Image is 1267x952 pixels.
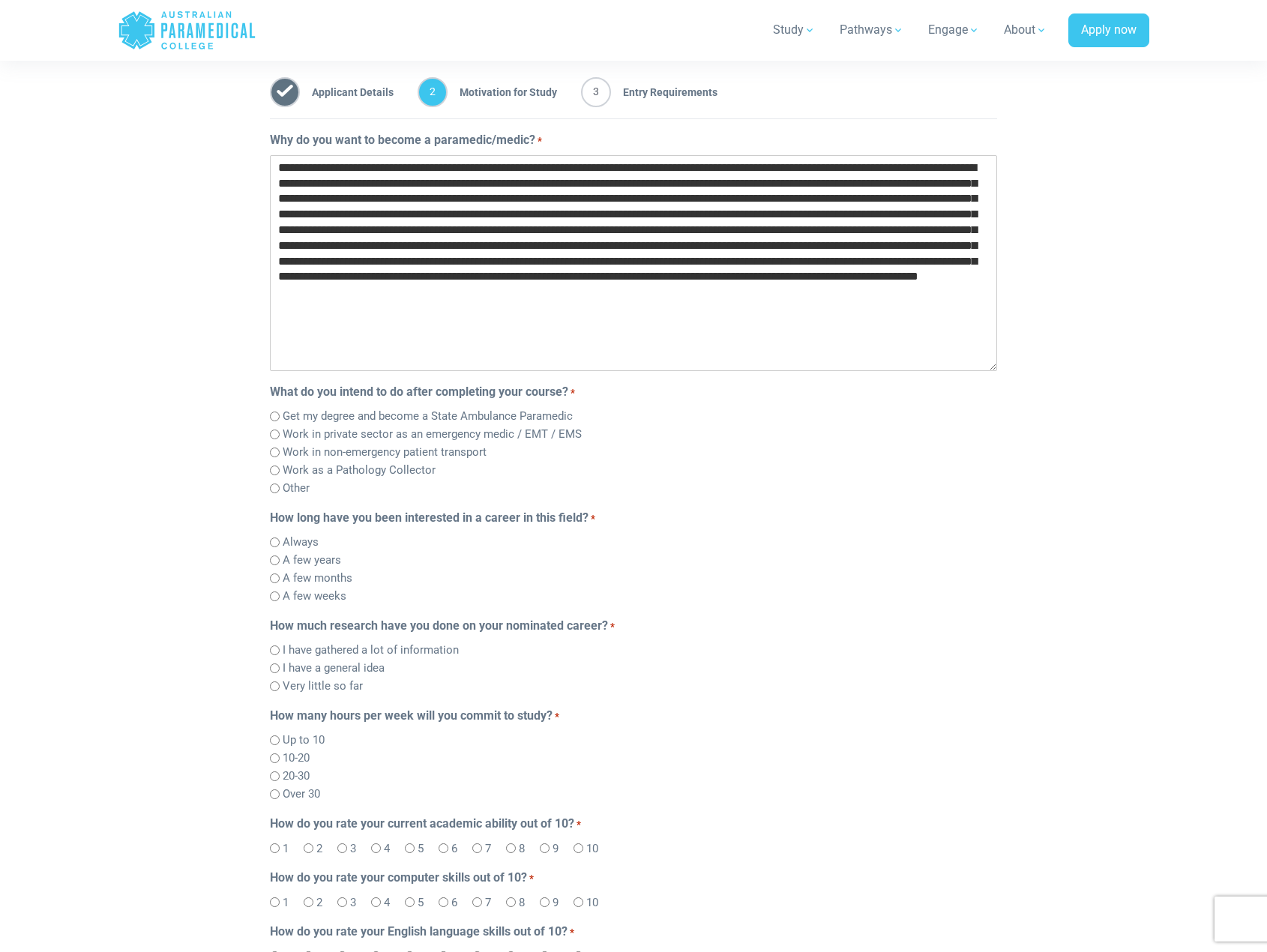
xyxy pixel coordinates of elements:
label: 6 [451,840,457,858]
label: 4 [384,894,390,912]
label: Up to 10 [283,732,325,749]
a: Pathways [831,9,913,51]
a: Study [764,9,825,51]
label: Why do you want to become a paramedic/medic? [270,131,542,149]
span: Motivation for Study [448,77,557,107]
legend: What do you intend to do after completing your course? [270,383,997,401]
label: Work in private sector as an emergency medic / EMT / EMS [283,426,582,443]
label: 9 [553,840,559,858]
label: 3 [350,840,356,858]
span: 2 [418,77,448,107]
legend: How do you rate your computer skills out of 10? [270,869,997,887]
label: Work in non-emergency patient transport [283,444,487,461]
legend: How do you rate your current academic ability out of 10? [270,815,997,833]
label: 2 [316,840,322,858]
legend: How much research have you done on your nominated career? [270,617,997,635]
label: 8 [519,894,525,912]
label: 10 [586,894,598,912]
label: 5 [418,840,424,858]
label: I have a general idea [283,660,385,677]
span: 1 [270,77,300,107]
label: 4 [384,840,390,858]
label: Other [283,480,310,497]
span: 3 [581,77,611,107]
label: A few months [283,570,352,587]
label: 10 [586,840,598,858]
label: Always [283,534,319,551]
label: A few weeks [283,588,346,605]
a: Engage [919,9,989,51]
label: Very little so far [283,678,363,695]
a: Australian Paramedical College [118,6,256,55]
span: Applicant Details [300,77,394,107]
label: Work as a Pathology Collector [283,462,436,479]
label: 7 [485,894,491,912]
label: A few years [283,552,341,569]
a: About [995,9,1056,51]
label: 1 [283,894,289,912]
label: 5 [418,894,424,912]
a: Apply now [1068,13,1149,48]
legend: How long have you been interested in a career in this field? [270,509,997,527]
label: Over 30 [283,786,320,803]
label: 9 [553,894,559,912]
label: I have gathered a lot of information [283,642,459,659]
label: 2 [316,894,322,912]
label: Get my degree and become a State Ambulance Paramedic [283,408,573,425]
label: 6 [451,894,457,912]
label: 7 [485,840,491,858]
label: 10-20 [283,750,310,767]
legend: How do you rate your English language skills out of 10? [270,923,997,941]
label: 20-30 [283,768,310,785]
label: 3 [350,894,356,912]
span: Entry Requirements [611,77,717,107]
label: 1 [283,840,289,858]
label: 8 [519,840,525,858]
legend: How many hours per week will you commit to study? [270,707,997,725]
